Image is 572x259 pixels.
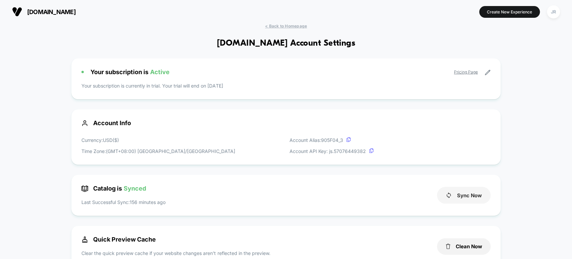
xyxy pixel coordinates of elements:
span: Your subscription is [90,68,170,75]
span: Quick Preview Cache [81,236,156,243]
button: [DOMAIN_NAME] [10,6,78,17]
h1: [DOMAIN_NAME] Account Settings [217,39,355,48]
button: JR [545,5,562,19]
span: [DOMAIN_NAME] [27,8,76,15]
p: Account Alias: 905F04_3 [290,137,374,144]
div: JR [547,5,560,18]
a: Pricing Page [454,69,478,74]
img: Visually logo [12,7,22,17]
button: Clean Now [437,238,491,255]
span: Synced [124,185,146,192]
span: Account Info [81,119,490,126]
button: Sync Now [437,187,491,204]
span: Active [150,68,170,75]
span: Catalog is [81,185,146,192]
p: Account API Key: js. 57076449382 [290,148,374,155]
p: Time Zone: (GMT+08:00) [GEOGRAPHIC_DATA]/[GEOGRAPHIC_DATA] [81,148,235,155]
span: < Back to Homepage [265,23,307,29]
p: Last Successful Sync: 156 minutes ago [81,199,166,206]
p: Your subscription is currently in trial. Your trial will end on [DATE] [81,82,490,89]
p: Currency: USD ( $ ) [81,137,235,144]
button: Create New Experience [479,6,540,18]
p: Clear the quick preview cache if your website changes aren’t reflected in the preview. [81,250,270,257]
